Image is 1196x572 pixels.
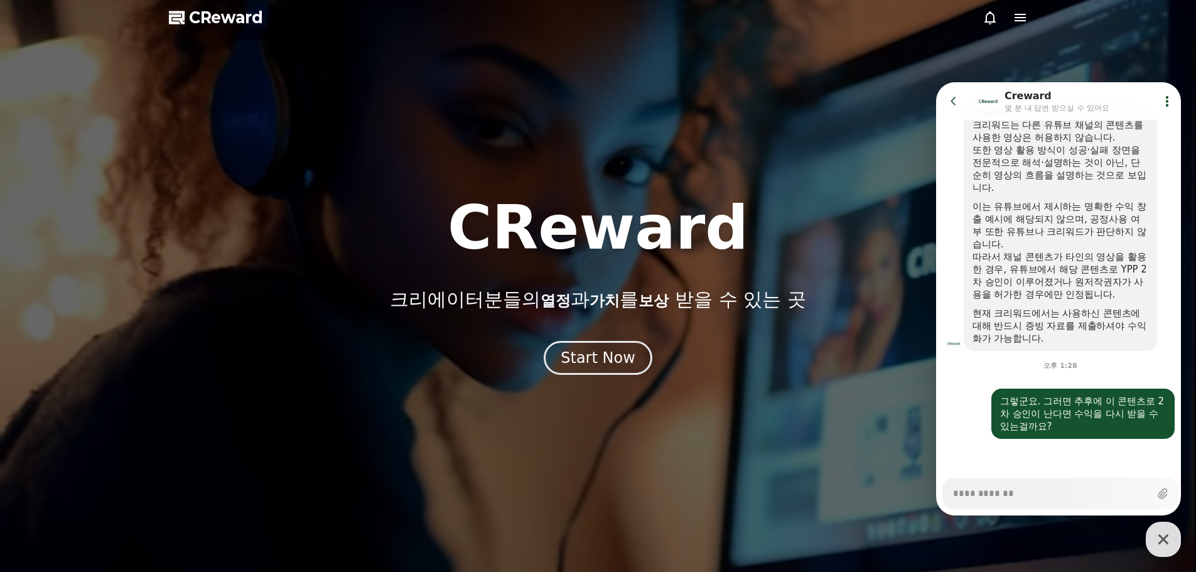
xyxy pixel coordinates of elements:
a: Start Now [544,353,652,365]
iframe: Channel chat [936,82,1181,515]
span: 보상 [638,292,669,310]
a: CReward [169,8,263,28]
div: Start Now [561,348,635,368]
button: Start Now [544,341,652,375]
p: 크리에이터분들의 과 를 받을 수 있는 곳 [390,288,805,311]
span: 열정 [541,292,571,310]
h1: CReward [448,198,748,258]
span: 가치 [590,292,620,310]
span: CReward [189,8,263,28]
